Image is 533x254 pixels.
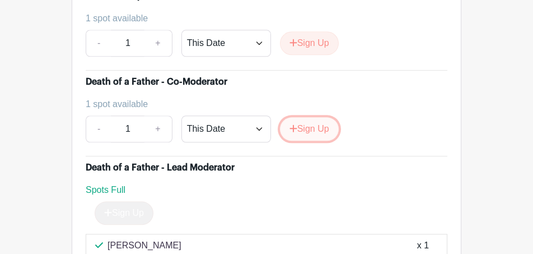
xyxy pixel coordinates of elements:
a: - [86,116,111,142]
div: x 1 [417,239,429,252]
a: + [144,116,172,142]
a: - [86,30,111,57]
button: Sign Up [280,117,339,141]
div: 1 spot available [86,12,438,25]
a: + [144,30,172,57]
div: Death of a Father - Lead Moderator [86,161,235,174]
button: Sign Up [280,31,339,55]
div: Death of a Father - Co-Moderator [86,75,227,89]
div: 1 spot available [86,98,438,111]
span: Spots Full [86,185,125,195]
p: [PERSON_NAME] [107,239,181,252]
